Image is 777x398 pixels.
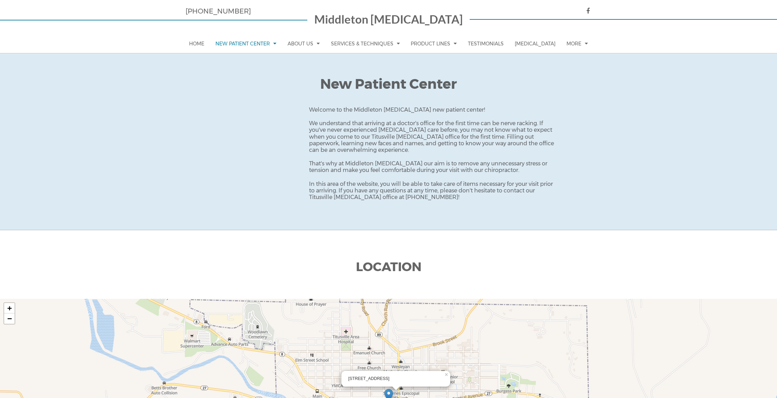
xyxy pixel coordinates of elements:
p: That's why at Middleton [MEDICAL_DATA] our aim is to remove any unnecessary stress or tension and... [220,160,557,173]
h1: New Patient Center [220,76,557,99]
p: In this area of the website, you will be able to take care of items necessary for your visit prio... [220,181,557,201]
p: Welcome to the Middleton [MEDICAL_DATA] new patient center! [220,106,557,113]
a: Services & Techniques [327,34,403,53]
a: [PHONE_NUMBER] [186,7,251,15]
a: Zoom out [4,313,15,324]
a: Product Lines [407,34,460,53]
a: Home [186,34,208,53]
a: × [444,371,450,376]
a: New Patient Center [212,34,280,53]
a: Testimonials [464,34,507,53]
a: About Us [284,34,323,53]
a: Middleton [MEDICAL_DATA] [314,14,463,27]
a: icon facebook [579,8,591,15]
div: [STREET_ADDRESS] [348,376,443,382]
a: [MEDICAL_DATA] [511,34,559,53]
img: Image of woman smiling at camera. [220,99,309,195]
a: More [563,34,591,53]
p: We understand that arriving at a doctor's office for the first time can be nerve racking. If you'... [220,120,557,153]
a: Zoom in [4,303,15,313]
